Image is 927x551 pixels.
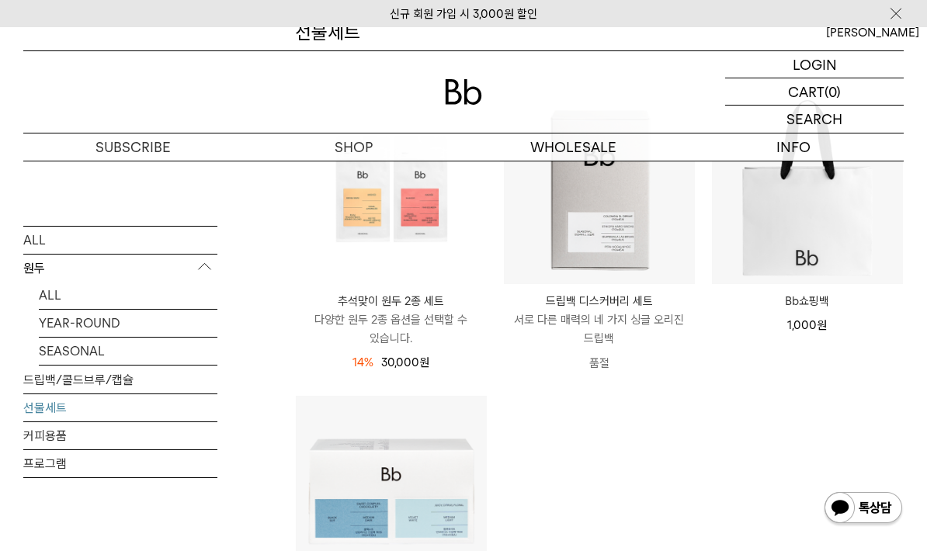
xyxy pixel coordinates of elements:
a: SUBSCRIBE [23,133,244,161]
p: 원두 [23,254,217,282]
p: 품절 [504,348,695,379]
a: ALL [23,226,217,253]
div: 14% [352,353,373,372]
p: LOGIN [793,51,837,78]
p: INFO [684,133,904,161]
p: 다양한 원두 2종 옵션을 선택할 수 있습니다. [296,310,487,348]
img: 드립백 디스커버리 세트 [504,94,695,285]
span: 원 [817,318,827,332]
a: 커피용품 [23,421,217,449]
p: SEARCH [786,106,842,133]
p: WHOLESALE [463,133,684,161]
img: 카카오톡 채널 1:1 채팅 버튼 [823,490,904,528]
a: CART (0) [725,78,904,106]
img: Bb쇼핑백 [712,94,903,285]
p: (0) [825,78,841,105]
img: 추석맞이 원두 2종 세트 [296,94,487,285]
span: 30,000 [381,355,429,369]
a: 신규 회원 가입 시 3,000원 할인 [390,7,537,21]
p: 드립백 디스커버리 세트 [504,292,695,310]
a: YEAR-ROUND [39,309,217,336]
a: SEASONAL [39,337,217,364]
a: 드립백 디스커버리 세트 서로 다른 매력의 네 가지 싱글 오리진 드립백 [504,292,695,348]
a: 프로그램 [23,449,217,476]
p: 서로 다른 매력의 네 가지 싱글 오리진 드립백 [504,310,695,348]
a: 드립백/콜드브루/캡슐 [23,366,217,393]
a: LOGIN [725,51,904,78]
span: 1,000 [787,318,827,332]
p: CART [788,78,825,105]
p: 추석맞이 원두 2종 세트 [296,292,487,310]
a: 선물세트 [23,393,217,421]
a: Bb쇼핑백 [712,292,903,310]
span: 원 [419,355,429,369]
img: 로고 [445,79,482,105]
a: 추석맞이 원두 2종 세트 다양한 원두 2종 옵션을 선택할 수 있습니다. [296,292,487,348]
a: ALL [39,281,217,308]
a: SHOP [244,133,464,161]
